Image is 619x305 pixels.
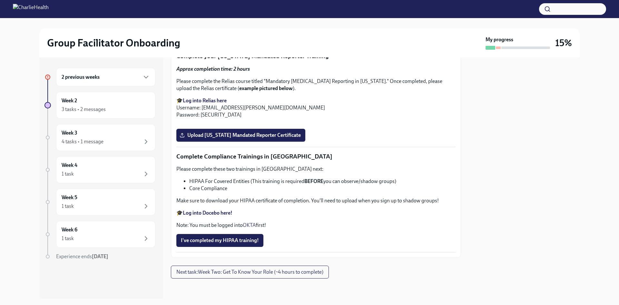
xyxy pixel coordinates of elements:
[181,132,301,138] span: Upload [US_STATE] Mandated Reporter Certificate
[176,66,250,72] strong: Approx completion time: 2 hours
[176,209,456,217] p: 🎓
[47,36,180,49] h2: Group Facilitator Onboarding
[176,197,456,204] p: Make sure to download your HIPAA certificate of completion. You'll need to upload when you sign u...
[62,235,74,242] div: 1 task
[176,129,305,142] label: Upload [US_STATE] Mandated Reporter Certificate
[176,152,456,161] p: Complete Compliance Trainings in [GEOGRAPHIC_DATA]
[176,97,456,118] p: 🎓 Username: [EMAIL_ADDRESS][PERSON_NAME][DOMAIN_NAME] Password: [SECURITY_DATA]
[13,4,49,14] img: CharlieHealth
[304,178,323,184] strong: BEFORE
[176,166,456,173] p: Please complete these two trainings in [GEOGRAPHIC_DATA] next:
[44,124,155,151] a: Week 34 tasks • 1 message
[56,253,108,259] span: Experience ends
[62,170,74,178] div: 1 task
[62,194,77,201] h6: Week 5
[239,85,293,91] strong: example pictured below
[44,92,155,119] a: Week 23 tasks • 2 messages
[243,222,256,228] a: OKTA
[62,97,77,104] h6: Week 2
[56,68,155,86] div: 2 previous weeks
[183,97,227,104] a: Log into Relias here
[62,129,77,137] h6: Week 3
[62,162,77,169] h6: Week 4
[171,266,329,279] button: Next task:Week Two: Get To Know Your Role (~4 hours to complete)
[183,210,232,216] a: Log into Docebo here!
[62,74,100,81] h6: 2 previous weeks
[44,188,155,216] a: Week 51 task
[176,234,263,247] button: I've completed my HIPAA training!
[62,106,106,113] div: 3 tasks • 2 messages
[181,237,259,244] span: I've completed my HIPAA training!
[62,226,77,233] h6: Week 6
[176,222,456,229] p: Note: You must be logged into first!
[62,203,74,210] div: 1 task
[92,253,108,259] strong: [DATE]
[62,138,103,145] div: 4 tasks • 1 message
[176,269,323,275] span: Next task : Week Two: Get To Know Your Role (~4 hours to complete)
[44,221,155,248] a: Week 61 task
[176,78,456,92] p: Please complete the Relias course titled "Mandatory [MEDICAL_DATA] Reporting in [US_STATE]." Once...
[555,37,572,49] h3: 15%
[44,156,155,183] a: Week 41 task
[189,178,456,185] li: HIPAA For Covered Entities (This training is required you can observe/shadow groups)
[189,185,456,192] li: Core Compliance
[486,36,513,43] strong: My progress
